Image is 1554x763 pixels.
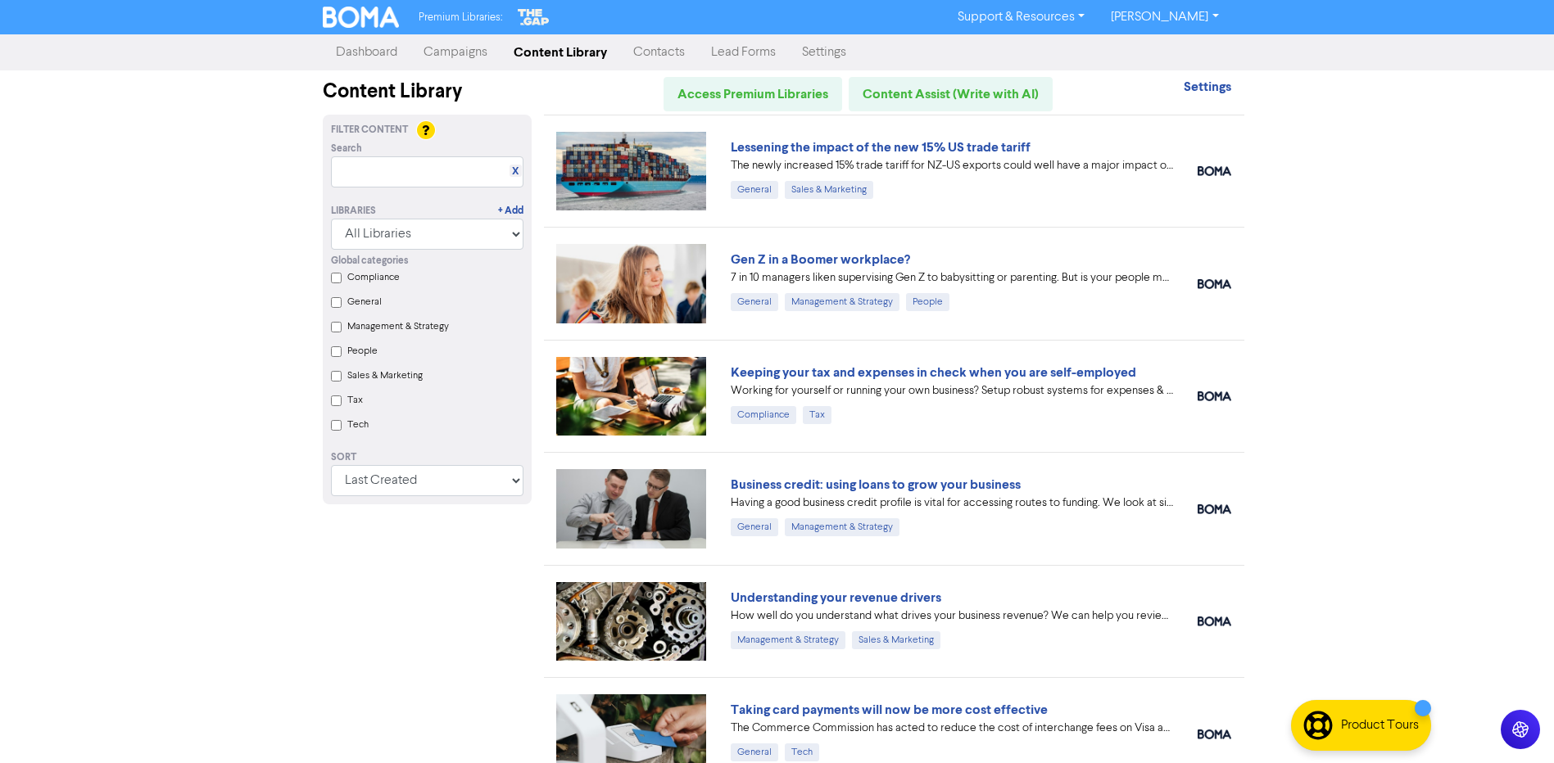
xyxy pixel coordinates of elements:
a: Support & Resources [945,4,1098,30]
div: Content Library [323,77,532,106]
div: Having a good business credit profile is vital for accessing routes to funding. We look at six di... [731,494,1173,512]
a: Content Library [501,36,620,69]
label: Sales & Marketing [347,368,423,383]
img: boma_accounting [1198,391,1231,401]
div: General [731,181,778,199]
div: Sort [331,450,523,465]
img: BOMA Logo [323,7,400,28]
div: Management & Strategy [731,631,845,649]
a: + Add [498,204,523,219]
span: Search [331,142,362,156]
div: General [731,293,778,311]
label: Compliance [347,270,400,285]
label: General [347,295,382,309]
a: Lead Forms [698,36,789,69]
div: The Commerce Commission has acted to reduce the cost of interchange fees on Visa and Mastercard p... [731,720,1173,737]
iframe: Chat Widget [1472,684,1554,763]
div: 7 in 10 managers liken supervising Gen Z to babysitting or parenting. But is your people manageme... [731,269,1173,287]
img: The Gap [515,7,551,28]
div: Global categories [331,254,523,269]
label: Management & Strategy [347,319,449,334]
label: People [347,344,378,359]
a: Settings [1184,81,1231,94]
div: Filter Content [331,123,523,138]
img: boma [1198,729,1231,739]
div: How well do you understand what drives your business revenue? We can help you review your numbers... [731,607,1173,625]
a: X [512,165,519,178]
div: Management & Strategy [785,293,899,311]
label: Tax [347,393,363,408]
div: Working for yourself or running your own business? Setup robust systems for expenses & tax requir... [731,382,1173,400]
div: Management & Strategy [785,518,899,536]
a: Gen Z in a Boomer workplace? [731,251,910,268]
a: Lessening the impact of the new 15% US trade tariff [731,139,1031,156]
strong: Settings [1184,79,1231,95]
a: Content Assist (Write with AI) [849,77,1053,111]
a: Settings [789,36,859,69]
a: Business credit: using loans to grow your business [731,476,1021,493]
img: boma [1198,504,1231,514]
div: The newly increased 15% trade tariff for NZ-US exports could well have a major impact on your mar... [731,157,1173,174]
div: Compliance [731,406,796,424]
label: Tech [347,418,369,432]
a: Contacts [620,36,698,69]
a: Campaigns [410,36,501,69]
img: boma [1198,279,1231,289]
div: Tax [803,406,831,424]
div: Sales & Marketing [785,181,873,199]
div: Sales & Marketing [852,631,940,649]
a: Dashboard [323,36,410,69]
div: Libraries [331,204,376,219]
a: Keeping your tax and expenses in check when you are self-employed [731,364,1136,381]
div: People [906,293,949,311]
a: Understanding your revenue drivers [731,589,941,606]
img: boma_accounting [1198,616,1231,626]
div: General [731,743,778,761]
span: Premium Libraries: [419,12,502,23]
a: Taking card payments will now be more cost effective [731,702,1048,718]
a: Access Premium Libraries [664,77,842,111]
a: [PERSON_NAME] [1098,4,1231,30]
div: Tech [785,743,819,761]
img: boma [1198,166,1231,176]
div: General [731,518,778,536]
